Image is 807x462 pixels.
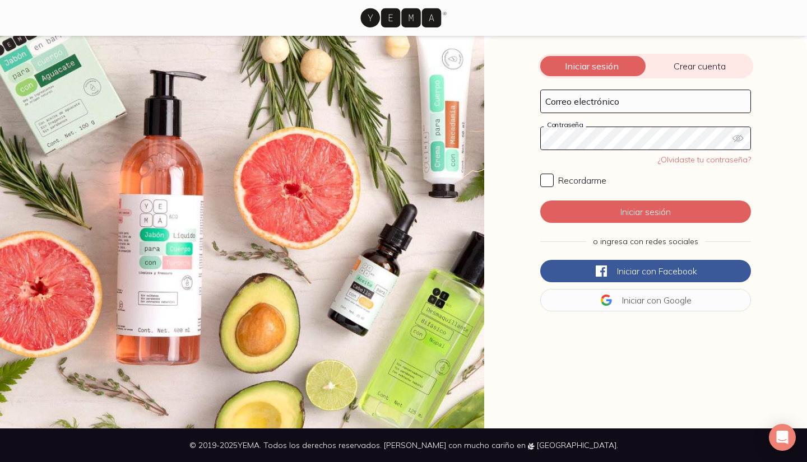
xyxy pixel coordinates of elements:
[617,265,656,277] span: Iniciar con
[540,200,751,223] button: Iniciar sesión
[540,289,751,311] button: Iniciar conGoogle
[558,175,606,186] span: Recordarme
[646,60,753,72] span: Crear cuenta
[384,440,618,450] span: [PERSON_NAME] con mucho cariño en [GEOGRAPHIC_DATA].
[769,424,796,451] div: Open Intercom Messenger
[540,174,554,187] input: Recordarme
[540,260,751,282] button: Iniciar conFacebook
[544,120,586,129] label: Contraseña
[622,295,661,306] span: Iniciar con
[593,236,698,246] span: o ingresa con redes sociales
[658,155,751,165] a: ¿Olvidaste tu contraseña?
[538,60,646,72] span: Iniciar sesión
